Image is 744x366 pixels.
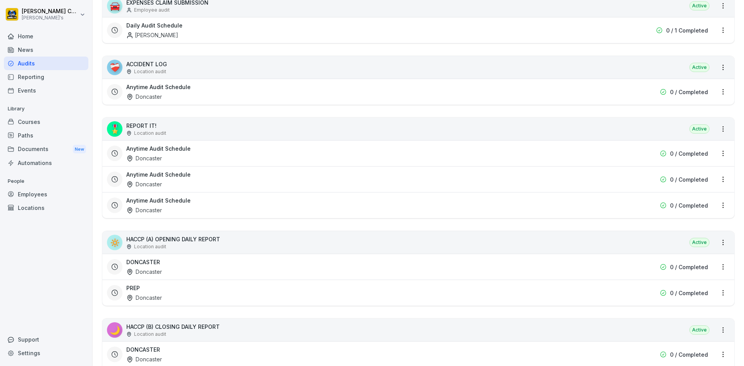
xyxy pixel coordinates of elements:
a: Employees [4,187,88,201]
a: Paths [4,129,88,142]
p: [PERSON_NAME] Calladine [22,8,78,15]
a: Audits [4,57,88,70]
div: 🔅 [107,235,122,250]
div: 🎖️ [107,121,122,137]
a: Reporting [4,70,88,84]
p: REPORT IT! [126,122,166,130]
div: 🌙 [107,322,122,338]
a: Home [4,29,88,43]
p: Employee audit [134,7,170,14]
div: Doncaster [126,294,162,302]
div: Doncaster [126,93,162,101]
div: Support [4,333,88,346]
div: Doncaster [126,268,162,276]
div: Doncaster [126,154,162,162]
p: 0 / Completed [670,351,708,359]
h3: DONCASTER [126,345,160,354]
p: 0 / Completed [670,88,708,96]
h3: Anytime Audit Schedule [126,83,191,91]
a: Automations [4,156,88,170]
div: Doncaster [126,355,162,363]
h3: Anytime Audit Schedule [126,170,191,179]
a: Settings [4,346,88,360]
p: 0 / Completed [670,201,708,210]
a: DocumentsNew [4,142,88,156]
div: Active [689,325,710,335]
p: People [4,175,88,187]
h3: PREP [126,284,140,292]
div: New [73,145,86,154]
div: ❤️‍🩹 [107,60,122,75]
p: HACCP (A) OPENING DAILY REPORT [126,235,220,243]
div: Active [689,238,710,247]
p: 0 / Completed [670,149,708,158]
p: HACCP (B) CLOSING DAILY REPORT [126,323,220,331]
p: Location audit [134,130,166,137]
p: ACCIDENT LOG [126,60,167,68]
a: News [4,43,88,57]
h3: Daily Audit Schedule [126,21,183,29]
a: Events [4,84,88,97]
p: Library [4,103,88,115]
div: Doncaster [126,206,162,214]
p: 0 / Completed [670,263,708,271]
h3: Anytime Audit Schedule [126,144,191,153]
a: Courses [4,115,88,129]
p: Location audit [134,331,166,338]
h3: DONCASTER [126,258,160,266]
a: Locations [4,201,88,215]
div: Documents [4,142,88,156]
h3: Anytime Audit Schedule [126,196,191,204]
div: Active [689,124,710,134]
div: Doncaster [126,180,162,188]
p: Location audit [134,68,166,75]
div: Active [689,1,710,10]
p: 0 / Completed [670,175,708,184]
p: 0 / 1 Completed [666,26,708,34]
p: Location audit [134,243,166,250]
div: [PERSON_NAME] [126,31,178,39]
div: Active [689,63,710,72]
p: 0 / Completed [670,289,708,297]
p: [PERSON_NAME]'s [22,15,78,21]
